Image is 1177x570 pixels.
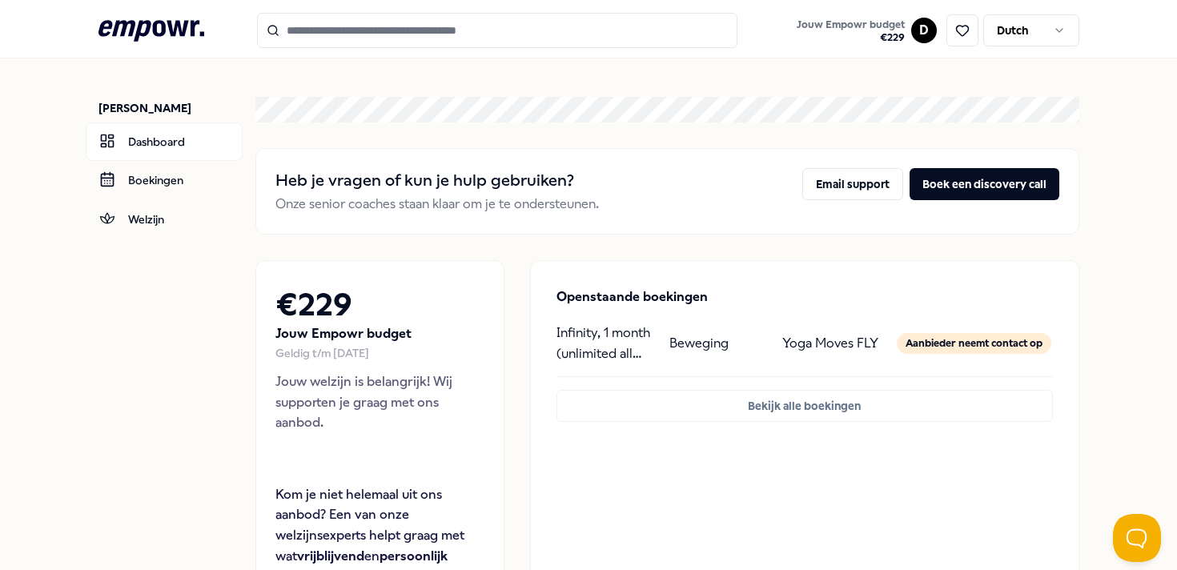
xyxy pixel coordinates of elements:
[86,122,243,161] a: Dashboard
[297,548,364,564] strong: vrijblijvend
[275,323,484,344] p: Jouw Empowr budget
[556,323,657,363] p: Infinity, 1 month (unlimited all regular classes, not for [GEOGRAPHIC_DATA])
[275,344,484,362] div: Geldig t/m [DATE]
[275,280,484,331] h2: € 229
[86,200,243,239] a: Welzijn
[275,194,599,215] p: Onze senior coaches staan klaar om je te ondersteunen.
[911,18,937,43] button: D
[257,13,737,48] input: Search for products, categories or subcategories
[897,333,1051,354] div: Aanbieder neemt contact op
[797,31,905,44] span: € 229
[275,371,484,433] p: Jouw welzijn is belangrijk! Wij supporten je graag met ons aanbod.
[797,18,905,31] span: Jouw Empowr budget
[790,14,911,47] a: Jouw Empowr budget€229
[275,168,599,194] h2: Heb je vragen of kun je hulp gebruiken?
[782,333,878,354] p: Yoga Moves FLY
[793,15,908,47] button: Jouw Empowr budget€229
[98,100,243,116] p: [PERSON_NAME]
[910,168,1059,200] button: Boek een discovery call
[1113,514,1161,562] iframe: Help Scout Beacon - Open
[86,161,243,199] a: Boekingen
[669,333,729,354] p: Beweging
[802,168,903,200] button: Email support
[556,287,1053,307] p: Openstaande boekingen
[802,168,903,215] a: Email support
[556,390,1053,422] button: Bekijk alle boekingen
